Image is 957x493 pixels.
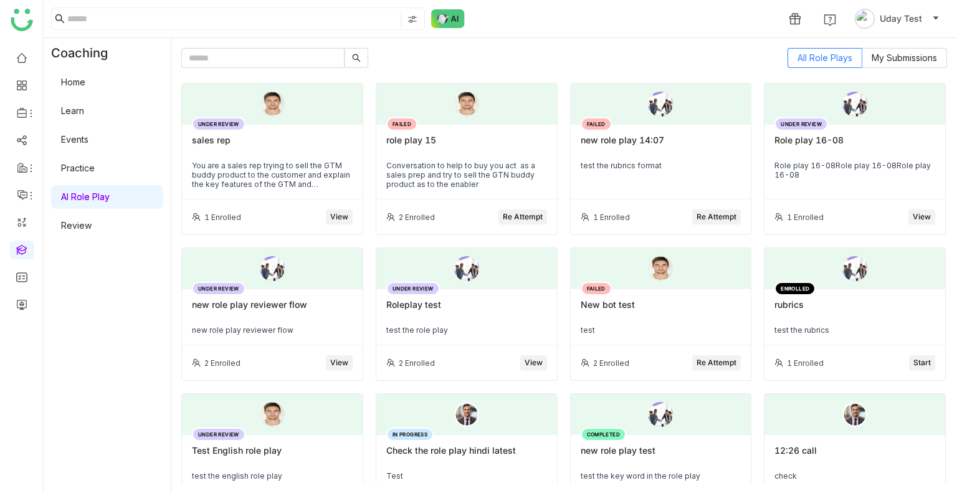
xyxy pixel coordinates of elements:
[581,117,612,131] div: FAILED
[692,355,741,370] button: Re Attempt
[581,428,627,441] div: COMPLETED
[204,358,240,368] div: 2 Enrolled
[581,161,741,170] div: test the rubrics format
[774,325,935,335] div: test the rubrics
[842,256,867,281] img: 689300ffd8d78f14571ae75c
[386,282,440,295] div: UNDER REVIEW
[880,12,922,26] span: Uday Test
[697,357,736,369] span: Re Attempt
[581,282,612,295] div: FAILED
[260,92,285,117] img: 68930212d8d78f14571aeecf
[872,52,937,63] span: My Submissions
[774,135,935,156] div: Role play 16-08
[61,191,110,202] a: AI Role Play
[648,402,673,427] img: 689300ffd8d78f14571ae75c
[192,282,245,295] div: UNDER REVIEW
[204,213,241,222] div: 1 Enrolled
[909,355,935,370] button: Start
[454,92,479,117] img: 68930212d8d78f14571aeecf
[326,355,353,370] button: View
[593,358,629,368] div: 2 Enrolled
[399,358,435,368] div: 2 Enrolled
[386,299,547,320] div: Roleplay test
[581,325,741,335] div: test
[192,117,245,131] div: UNDER REVIEW
[692,209,741,224] button: Re Attempt
[913,357,931,369] span: Start
[192,471,353,481] div: test the english role play
[260,402,285,427] img: 68930212d8d78f14571aeecf
[774,471,935,481] div: check
[61,134,88,145] a: Events
[192,135,353,156] div: sales rep
[326,209,353,224] button: View
[399,213,435,222] div: 2 Enrolled
[852,9,942,29] button: Uday Test
[581,135,741,156] div: new role play 14:07
[61,77,85,87] a: Home
[386,471,547,481] div: Test
[11,9,33,31] img: logo
[774,299,935,320] div: rubrics
[593,213,630,222] div: 1 Enrolled
[386,135,547,156] div: role play 15
[842,402,867,427] img: male-person.png
[61,163,95,173] a: Practice
[787,358,824,368] div: 1 Enrolled
[192,299,353,320] div: new role play reviewer flow
[407,14,417,24] img: search-type.svg
[192,428,245,441] div: UNDER REVIEW
[908,209,935,224] button: View
[330,211,348,223] span: View
[774,117,828,131] div: UNDER REVIEW
[648,256,673,281] img: 68930212d8d78f14571aeecf
[525,357,543,369] span: View
[581,299,741,320] div: New bot test
[431,9,465,28] img: ask-buddy-normal.svg
[454,402,479,427] img: male-person.png
[503,211,543,223] span: Re Attempt
[774,445,935,466] div: 12:26 call
[192,445,353,466] div: Test English role play
[61,105,84,116] a: Learn
[797,52,852,63] span: All Role Plays
[774,282,816,295] div: ENROLLED
[581,471,741,481] div: test the key word in the role play
[824,14,836,26] img: help.svg
[855,9,875,29] img: avatar
[648,92,673,117] img: 689300ffd8d78f14571ae75c
[581,445,741,466] div: new role play test
[192,161,353,189] div: You are a sales rep trying to sell the GTM buddy product to the customer and explain the key feat...
[330,357,348,369] span: View
[44,38,126,68] div: Coaching
[774,161,935,179] div: Role play 16-08Role play 16-08Role play 16-08
[61,220,92,231] a: Review
[520,355,547,370] button: View
[787,213,824,222] div: 1 Enrolled
[192,325,353,335] div: new role play reviewer flow
[386,325,547,335] div: test the role play
[386,445,547,466] div: Check the role play hindi latest
[913,211,931,223] span: View
[454,256,479,281] img: 689300ffd8d78f14571ae75c
[842,92,867,117] img: 689300ffd8d78f14571ae75c
[260,256,285,281] img: 689300ffd8d78f14571ae75c
[498,209,547,224] button: Re Attempt
[386,117,417,131] div: FAILED
[386,428,434,441] div: IN PROGRESS
[697,211,736,223] span: Re Attempt
[386,161,547,189] div: Conversation to help to buy you act as a sales prep and try to sell the GTN buddy product as to t...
